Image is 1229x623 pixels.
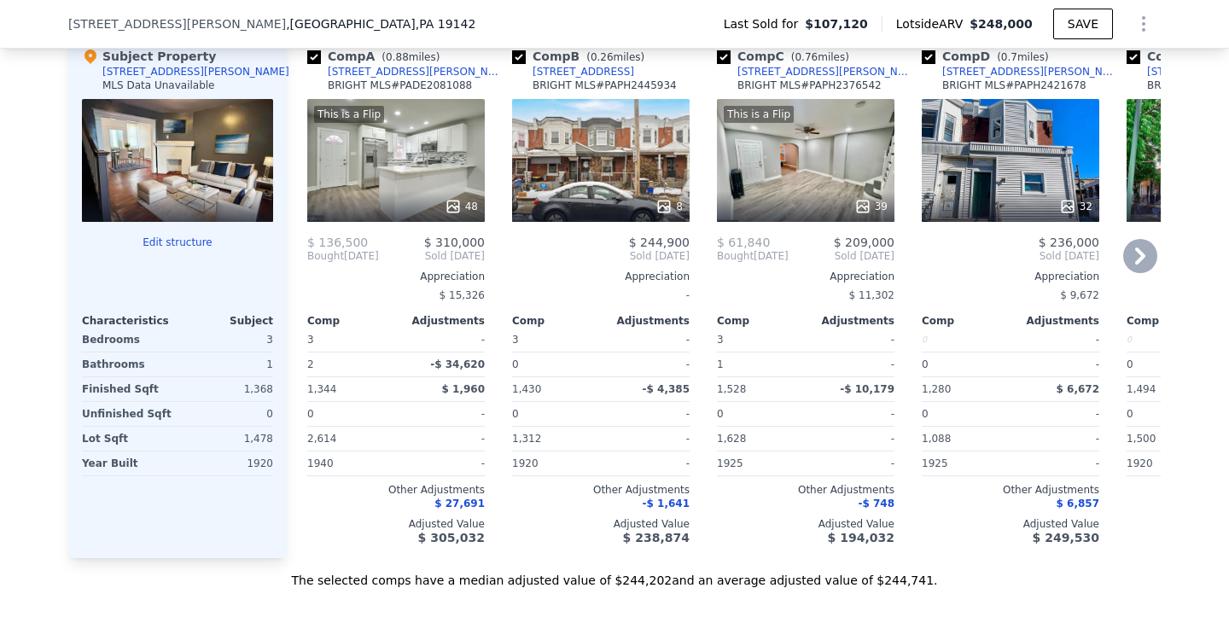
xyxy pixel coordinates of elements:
[1001,51,1017,63] span: 0.7
[789,249,894,263] span: Sold [DATE]
[604,427,690,451] div: -
[512,517,690,531] div: Adjusted Value
[629,236,690,249] span: $ 244,900
[82,328,174,352] div: Bedrooms
[922,48,1056,65] div: Comp D
[922,352,1007,376] div: 0
[717,451,802,475] div: 1925
[717,334,724,346] span: 3
[1053,9,1113,39] button: SAVE
[307,334,314,346] span: 3
[82,236,273,249] button: Edit structure
[1014,402,1099,426] div: -
[717,314,806,328] div: Comp
[849,289,894,301] span: $ 11,302
[809,352,894,376] div: -
[858,498,894,509] span: -$ 748
[286,15,475,32] span: , [GEOGRAPHIC_DATA]
[307,249,379,263] div: [DATE]
[854,198,888,215] div: 39
[717,249,754,263] span: Bought
[1127,408,1133,420] span: 0
[604,451,690,475] div: -
[1127,352,1212,376] div: 0
[655,198,683,215] div: 8
[922,314,1011,328] div: Comp
[512,314,601,328] div: Comp
[717,517,894,531] div: Adjusted Value
[922,451,1007,475] div: 1925
[922,383,951,395] span: 1,280
[922,517,1099,531] div: Adjusted Value
[1127,451,1212,475] div: 1920
[82,451,174,475] div: Year Built
[737,79,882,92] div: BRIGHT MLS # PAPH2376542
[1127,328,1212,352] div: 0
[386,51,409,63] span: 0.88
[512,483,690,497] div: Other Adjustments
[181,328,273,352] div: 3
[922,483,1099,497] div: Other Adjustments
[181,427,273,451] div: 1,478
[181,451,273,475] div: 1920
[922,408,929,420] span: 0
[840,383,894,395] span: -$ 10,179
[717,383,746,395] span: 1,528
[512,249,690,263] span: Sold [DATE]
[307,48,446,65] div: Comp A
[1039,236,1099,249] span: $ 236,000
[828,531,894,544] span: $ 194,032
[82,427,174,451] div: Lot Sqft
[442,383,485,395] span: $ 1,960
[375,51,446,63] span: ( miles)
[102,79,215,92] div: MLS Data Unavailable
[942,79,1086,92] div: BRIGHT MLS # PAPH2421678
[1127,383,1156,395] span: 1,494
[604,352,690,376] div: -
[328,65,505,79] div: [STREET_ADDRESS][PERSON_NAME]
[623,531,690,544] span: $ 238,874
[181,402,273,426] div: 0
[1127,314,1215,328] div: Comp
[399,402,485,426] div: -
[942,65,1120,79] div: [STREET_ADDRESS][PERSON_NAME]
[399,427,485,451] div: -
[416,17,476,31] span: , PA 19142
[82,48,216,65] div: Subject Property
[1014,427,1099,451] div: -
[717,352,802,376] div: 1
[1059,198,1092,215] div: 32
[717,236,770,249] span: $ 61,840
[307,236,368,249] span: $ 136,500
[1127,433,1156,445] span: 1,500
[533,65,634,79] div: [STREET_ADDRESS]
[717,408,724,420] span: 0
[1014,328,1099,352] div: -
[307,270,485,283] div: Appreciation
[1014,352,1099,376] div: -
[1033,531,1099,544] span: $ 249,530
[1011,314,1099,328] div: Adjustments
[1014,451,1099,475] div: -
[424,236,485,249] span: $ 310,000
[806,314,894,328] div: Adjustments
[328,79,472,92] div: BRIGHT MLS # PADE2081088
[795,51,818,63] span: 0.76
[82,402,174,426] div: Unfinished Sqft
[399,328,485,352] div: -
[724,106,794,123] div: This is a Flip
[512,451,597,475] div: 1920
[418,531,485,544] span: $ 305,032
[440,289,485,301] span: $ 15,326
[809,427,894,451] div: -
[717,65,915,79] a: [STREET_ADDRESS][PERSON_NAME]
[717,270,894,283] div: Appreciation
[307,383,336,395] span: 1,344
[307,433,336,445] span: 2,614
[922,433,951,445] span: 1,088
[396,314,485,328] div: Adjustments
[307,352,393,376] div: 2
[896,15,970,32] span: Lotside ARV
[970,17,1033,31] span: $248,000
[307,314,396,328] div: Comp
